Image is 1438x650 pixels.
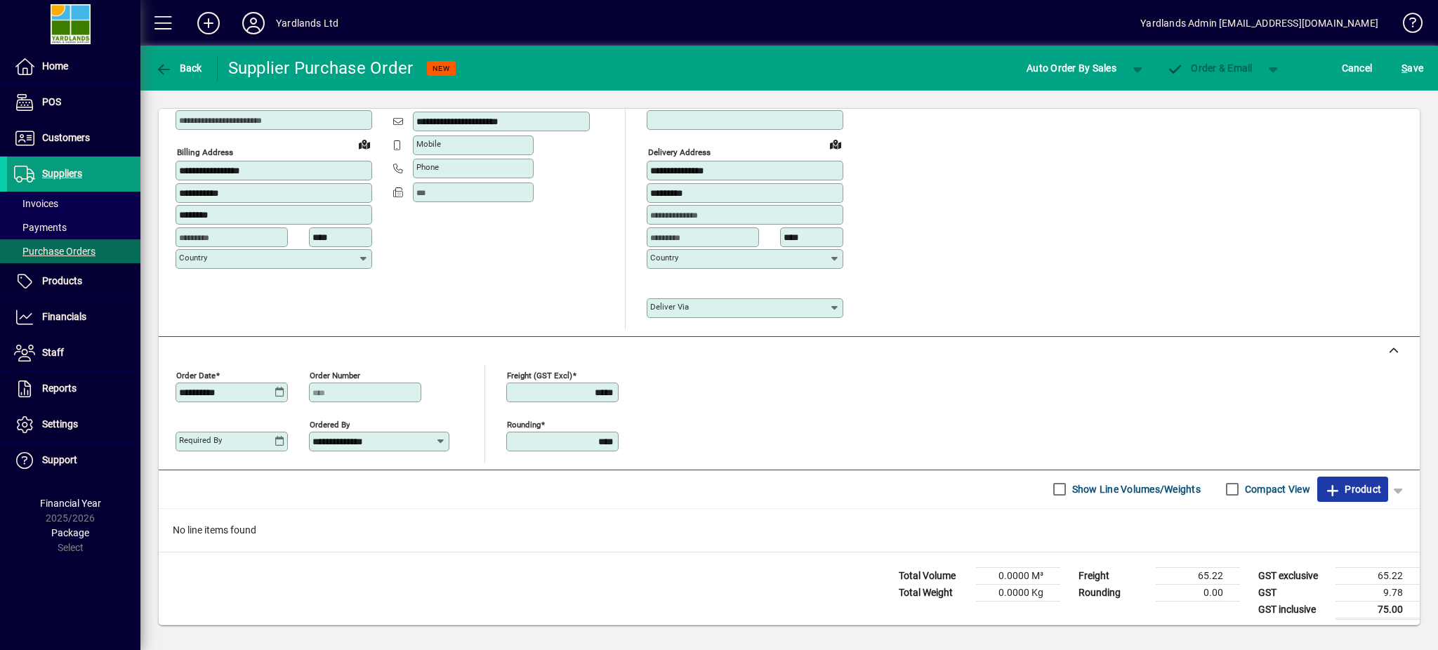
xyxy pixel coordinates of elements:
span: Purchase Orders [14,246,95,257]
button: Add [186,11,231,36]
button: Auto Order By Sales [1020,55,1123,81]
button: Product [1317,477,1388,502]
a: Financials [7,300,140,335]
a: Invoices [7,192,140,215]
mat-label: Phone [416,162,439,172]
span: Auto Order By Sales [1027,57,1116,79]
span: Payments [14,222,67,233]
mat-label: Order number [310,370,360,380]
mat-label: Required by [179,435,222,445]
td: Total Volume [892,567,976,584]
span: S [1401,62,1407,74]
button: Profile [231,11,276,36]
span: POS [42,96,61,107]
mat-label: Mobile [416,139,441,149]
button: Back [152,55,206,81]
a: View on map [353,133,376,155]
td: 75.00 [1335,601,1420,618]
mat-label: Ordered by [310,419,350,429]
td: 65.22 [1156,567,1240,584]
span: Back [155,62,202,74]
td: 9.78 [1335,584,1420,601]
span: Financial Year [40,498,101,509]
mat-label: Country [179,253,207,263]
div: Yardlands Admin [EMAIL_ADDRESS][DOMAIN_NAME] [1140,12,1378,34]
td: 0.00 [1156,584,1240,601]
div: No line items found [159,509,1420,552]
span: Settings [42,418,78,430]
div: Supplier Purchase Order [228,57,414,79]
a: Knowledge Base [1392,3,1420,48]
a: View on map [824,133,847,155]
span: Staff [42,347,64,358]
a: Home [7,49,140,84]
span: Customers [42,132,90,143]
span: ave [1401,57,1423,79]
a: Customers [7,121,140,156]
a: Reports [7,371,140,406]
span: Reports [42,383,77,394]
mat-label: Deliver via [650,302,689,312]
a: Support [7,443,140,478]
mat-label: Freight (GST excl) [507,370,572,380]
span: Home [42,60,68,72]
a: POS [7,85,140,120]
td: Total Weight [892,584,976,601]
span: Cancel [1342,57,1373,79]
td: 65.22 [1335,567,1420,584]
span: Package [51,527,89,538]
td: GST exclusive [1251,567,1335,584]
span: Suppliers [42,168,82,179]
span: Products [42,275,82,286]
a: Payments [7,215,140,239]
app-page-header-button: Back [140,55,218,81]
div: Yardlands Ltd [276,12,338,34]
td: Freight [1071,567,1156,584]
td: 0.0000 M³ [976,567,1060,584]
a: Products [7,264,140,299]
td: Rounding [1071,584,1156,601]
span: Support [42,454,77,465]
mat-label: Country [650,253,678,263]
span: Invoices [14,198,58,209]
span: Order & Email [1167,62,1253,74]
button: Order & Email [1160,55,1260,81]
mat-label: Order date [176,370,216,380]
button: Save [1398,55,1427,81]
label: Compact View [1242,482,1310,496]
td: GST [1251,584,1335,601]
span: Financials [42,311,86,322]
a: Settings [7,407,140,442]
a: Purchase Orders [7,239,140,263]
label: Show Line Volumes/Weights [1069,482,1201,496]
td: 0.0000 Kg [976,584,1060,601]
a: Staff [7,336,140,371]
mat-label: Rounding [507,419,541,429]
span: NEW [433,64,450,73]
span: Product [1324,478,1381,500]
td: GST inclusive [1251,601,1335,618]
button: Cancel [1338,55,1376,81]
